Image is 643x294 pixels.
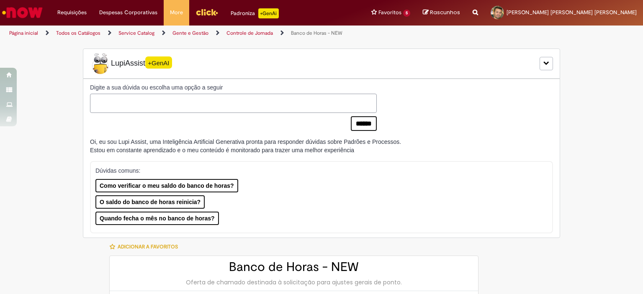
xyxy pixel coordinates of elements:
[170,8,183,17] span: More
[231,8,279,18] div: Padroniza
[95,212,219,225] button: Quando fecha o mês no banco de horas?
[90,83,377,92] label: Digite a sua dúvida ou escolha uma opção a seguir
[1,4,44,21] img: ServiceNow
[430,8,460,16] span: Rascunhos
[90,138,401,154] div: Oi, eu sou Lupi Assist, uma Inteligência Artificial Generativa pronta para responder dúvidas sobr...
[118,243,178,250] span: Adicionar a Favoritos
[258,8,279,18] p: +GenAi
[9,30,38,36] a: Página inicial
[195,6,218,18] img: click_logo_yellow_360x200.png
[90,53,172,74] span: LupiAssist
[118,260,470,274] h2: Banco de Horas - NEW
[145,56,172,69] span: +GenAI
[507,9,637,16] span: [PERSON_NAME] [PERSON_NAME] [PERSON_NAME]
[403,10,410,17] span: 5
[56,30,100,36] a: Todos os Catálogos
[423,9,460,17] a: Rascunhos
[95,166,539,175] p: Dúvidas comuns:
[109,238,183,256] button: Adicionar a Favoritos
[99,8,157,17] span: Despesas Corporativas
[172,30,208,36] a: Gente e Gestão
[118,30,154,36] a: Service Catalog
[90,53,111,74] img: Lupi
[57,8,87,17] span: Requisições
[95,195,205,209] button: O saldo do banco de horas reinicia?
[83,49,560,79] div: LupiLupiAssist+GenAI
[6,26,422,41] ul: Trilhas de página
[95,179,238,192] button: Como verificar o meu saldo do banco de horas?
[118,278,470,286] div: Oferta de chamado destinada à solicitação para ajustes gerais de ponto.
[291,30,342,36] a: Banco de Horas - NEW
[226,30,273,36] a: Controle de Jornada
[378,8,401,17] span: Favoritos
